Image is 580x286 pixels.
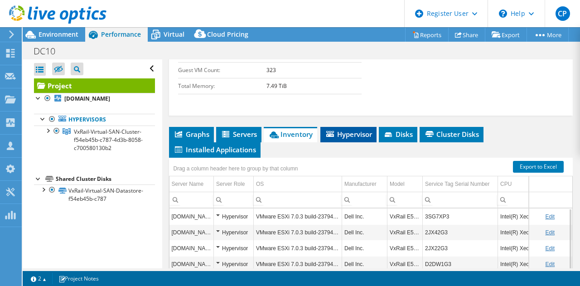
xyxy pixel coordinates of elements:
td: Column Manufacturer, Value Dell Inc. [342,224,387,240]
a: Edit [545,213,555,220]
td: Column Server Name, Value dc-vx-1.itio.city [169,240,214,256]
a: Reports [405,28,449,42]
a: Edit [545,229,555,236]
div: Hypervisor [216,211,251,222]
a: Project [34,78,155,93]
td: Column Manufacturer, Value Dell Inc. [342,240,387,256]
td: Column Service Tag Serial Number, Filter cell [423,192,498,208]
div: Shared Cluster Disks [56,174,155,184]
div: Hypervisor [216,259,251,270]
td: Column Server Role, Filter cell [214,192,254,208]
td: Service Tag Serial Number Column [423,176,498,192]
a: Project Notes [52,273,105,284]
div: CPU [500,179,512,189]
span: Installed Applications [174,145,256,154]
a: More [527,28,569,42]
div: Server Role [216,179,245,189]
td: Column Service Tag Serial Number, Value 2JX42G3 [423,224,498,240]
td: Column OS, Value VMware ESXi 7.0.3 build-23794027 [254,208,342,224]
span: Cluster Disks [424,130,479,139]
td: Column Server Name, Value dc-vx-4.itio.city [169,224,214,240]
td: Column OS, Value VMware ESXi 7.0.3 build-23794027 [254,224,342,240]
a: Edit [545,245,555,252]
span: Graphs [174,130,209,139]
td: Column Server Role, Value Hypervisor [214,240,254,256]
td: Column Server Role, Value Hypervisor [214,208,254,224]
span: Servers [221,130,257,139]
div: Drag a column header here to group by that column [171,162,300,175]
span: CP [556,6,570,21]
td: Column OS, Value VMware ESXi 7.0.3 build-23794027 [254,240,342,256]
td: Column OS, Filter cell [254,192,342,208]
h1: DC10 [29,46,69,56]
td: Column Model, Value VxRail E560F [387,240,423,256]
td: Column Service Tag Serial Number, Value 2JX22G3 [423,240,498,256]
span: Cloud Pricing [207,30,248,39]
div: Hypervisor [216,227,251,238]
td: Column Manufacturer, Value Dell Inc. [342,256,387,272]
b: [DOMAIN_NAME] [64,95,110,102]
div: Manufacturer [344,179,377,189]
td: Total Memory: [178,78,267,94]
td: Column Service Tag Serial Number, Value D2DW1G3 [423,256,498,272]
a: Edit [545,261,555,267]
span: VxRail-Virtual-SAN-Cluster-f54eb45b-c787-4d3b-8058-c700580130b2 [74,128,143,152]
span: Hypervisor [325,130,372,139]
span: Disks [383,130,413,139]
td: Column Server Role, Value Hypervisor [214,224,254,240]
td: Column Model, Value VxRail E560F [387,256,423,272]
div: Hypervisor [216,243,251,254]
span: Inventory [268,130,313,139]
td: Manufacturer Column [342,176,387,192]
td: Column Model, Value VxRail E560F [387,224,423,240]
a: VxRail-Virtual-SAN-Cluster-f54eb45b-c787-4d3b-8058-c700580130b2 [34,126,155,154]
div: Service Tag Serial Number [425,179,490,189]
b: 323 [266,66,276,74]
div: OS [256,179,264,189]
svg: \n [499,10,507,18]
div: Server Name [172,179,204,189]
span: Virtual [164,30,184,39]
span: Environment [39,30,78,39]
td: Server Name Column [169,176,214,192]
a: VxRail-Virtual-SAN-Datastore-f54eb45b-c787 [34,184,155,204]
span: Performance [101,30,141,39]
a: 2 [24,273,53,284]
b: 7.49 TiB [266,82,287,90]
a: Share [448,28,485,42]
td: Server Role Column [214,176,254,192]
a: Export [485,28,527,42]
td: Column Model, Filter cell [387,192,423,208]
td: Column Manufacturer, Value Dell Inc. [342,208,387,224]
td: Model Column [387,176,423,192]
a: Export to Excel [513,161,564,173]
a: [DOMAIN_NAME] [34,93,155,105]
div: Model [390,179,405,189]
td: Column Model, Value VxRail E560F [387,208,423,224]
td: Column Server Name, Value dc-vx-6.itio.city [169,256,214,272]
td: Column Manufacturer, Filter cell [342,192,387,208]
a: Hypervisors [34,114,155,126]
td: Column Server Name, Value dc-vx-8.itio.city [169,208,214,224]
td: Column Service Tag Serial Number, Value 3SG7XP3 [423,208,498,224]
td: Column Server Name, Filter cell [169,192,214,208]
td: Guest VM Count: [178,62,267,78]
td: OS Column [254,176,342,192]
td: Column OS, Value VMware ESXi 7.0.3 build-23794027 [254,256,342,272]
td: Column Server Role, Value Hypervisor [214,256,254,272]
